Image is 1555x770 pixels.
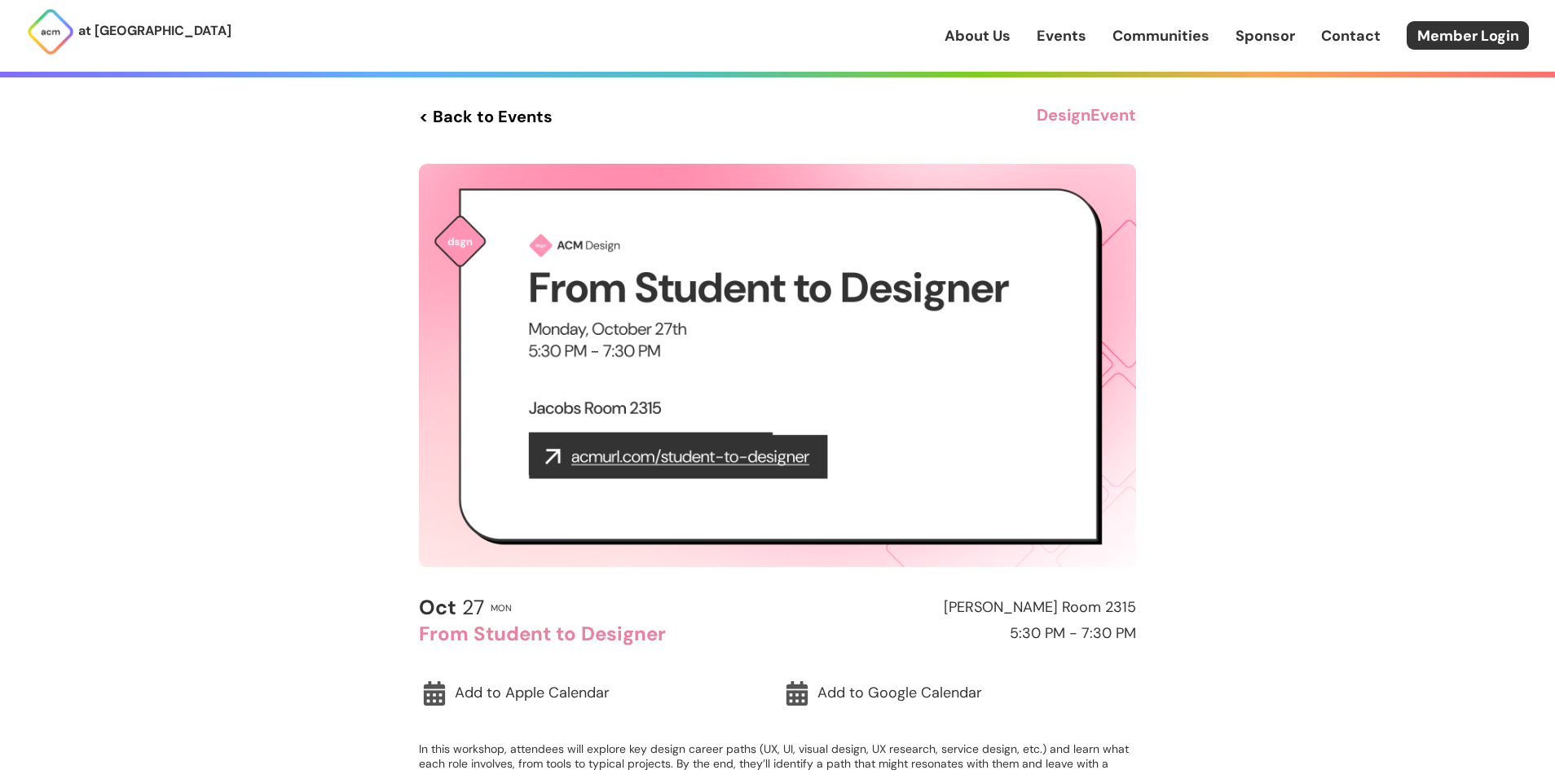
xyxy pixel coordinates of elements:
h3: Design Event [1037,102,1136,131]
a: Add to Google Calendar [782,675,1136,712]
h2: 5:30 PM - 7:30 PM [785,626,1136,642]
img: Event Cover Photo [419,164,1136,567]
a: Member Login [1407,21,1529,50]
h2: 27 [419,596,484,619]
a: Add to Apple Calendar [419,675,773,712]
a: < Back to Events [419,102,553,131]
a: Events [1037,25,1086,46]
h2: [PERSON_NAME] Room 2315 [785,600,1136,616]
a: Communities [1112,25,1209,46]
h2: From Student to Designer [419,623,770,645]
a: About Us [945,25,1011,46]
b: Oct [419,594,456,621]
p: at [GEOGRAPHIC_DATA] [78,20,231,42]
h2: Mon [491,603,512,613]
a: Contact [1321,25,1381,46]
a: Sponsor [1236,25,1295,46]
a: at [GEOGRAPHIC_DATA] [26,7,231,56]
img: ACM Logo [26,7,75,56]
